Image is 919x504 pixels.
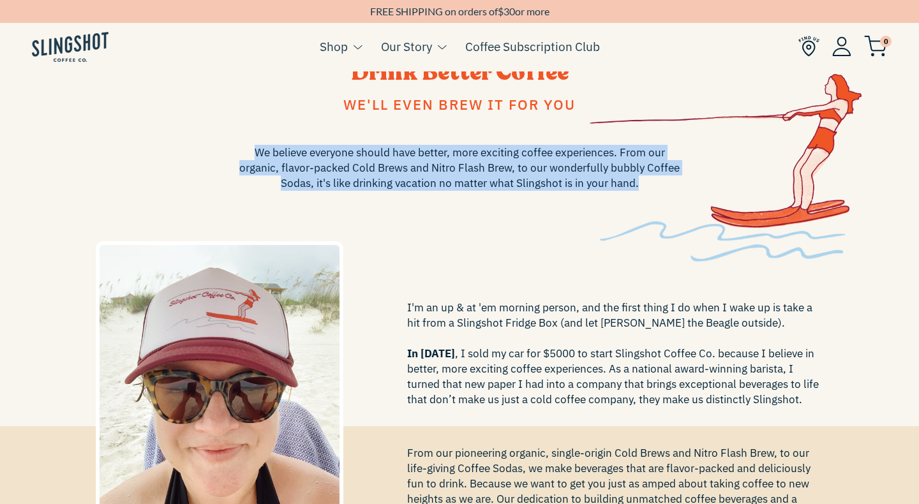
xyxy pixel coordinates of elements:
[381,37,432,56] a: Our Story
[864,36,887,57] img: cart
[351,57,569,88] span: Drink Better Coffee
[465,37,600,56] a: Coffee Subscription Club
[880,36,892,47] span: 0
[504,5,515,17] span: 30
[236,145,683,191] span: We believe everyone should have better, more exciting coffee experiences. From our organic, flavo...
[864,39,887,54] a: 0
[407,346,455,360] span: In [DATE]
[832,36,851,56] img: Account
[798,36,819,57] img: Find Us
[498,5,504,17] span: $
[343,95,576,114] span: We'll even brew it for you
[320,37,348,56] a: Shop
[407,300,824,407] span: I'm an up & at 'em morning person, and the first thing I do when I wake up is take a hit from a S...
[590,17,862,262] img: skiabout-1636558702133_426x.png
